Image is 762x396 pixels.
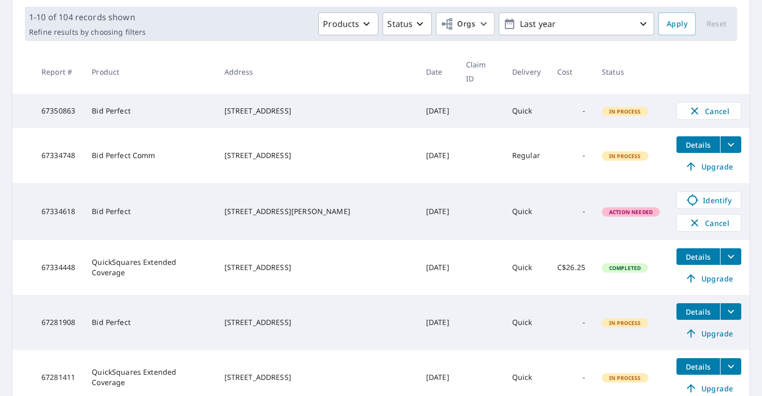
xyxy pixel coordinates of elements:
div: [STREET_ADDRESS] [224,150,410,161]
span: Upgrade [683,160,735,173]
td: [DATE] [418,94,458,128]
button: filesDropdownBtn-67281411 [720,358,741,375]
span: Details [683,252,714,262]
td: Bid Perfect Comm [83,128,216,183]
span: Details [683,307,714,317]
td: Quick [504,94,549,128]
td: 67334448 [33,240,83,295]
p: Refine results by choosing filters [29,27,146,37]
td: [DATE] [418,183,458,240]
button: filesDropdownBtn-67334748 [720,136,741,153]
span: In Process [603,319,647,327]
button: Last year [499,12,654,35]
td: Regular [504,128,549,183]
p: Status [387,18,413,30]
td: Bid Perfect [83,94,216,128]
div: [STREET_ADDRESS] [224,262,410,273]
div: [STREET_ADDRESS][PERSON_NAME] [224,206,410,217]
button: detailsBtn-67281908 [676,303,720,320]
td: Quick [504,183,549,240]
span: Orgs [441,18,475,31]
span: Action Needed [603,208,659,216]
td: - [549,94,594,128]
p: 1-10 of 104 records shown [29,11,146,23]
button: Cancel [676,102,741,120]
td: - [549,183,594,240]
th: Address [216,49,418,94]
a: Upgrade [676,158,741,175]
span: Apply [667,18,687,31]
span: Upgrade [683,382,735,394]
td: 67334748 [33,128,83,183]
span: Cancel [687,217,730,229]
td: 67281908 [33,295,83,350]
button: Products [318,12,378,35]
td: [DATE] [418,240,458,295]
td: Quick [504,295,549,350]
span: Upgrade [683,327,735,340]
th: Claim ID [458,49,504,94]
td: QuickSquares Extended Coverage [83,240,216,295]
button: detailsBtn-67281411 [676,358,720,375]
span: Details [683,140,714,150]
p: Products [323,18,359,30]
td: - [549,295,594,350]
td: Quick [504,240,549,295]
td: - [549,128,594,183]
th: Product [83,49,216,94]
div: [STREET_ADDRESS] [224,106,410,116]
button: Apply [658,12,696,35]
th: Date [418,49,458,94]
th: Delivery [504,49,549,94]
td: [DATE] [418,128,458,183]
td: C$26.25 [549,240,594,295]
span: In Process [603,374,647,381]
button: detailsBtn-67334748 [676,136,720,153]
span: Identify [683,194,735,206]
span: Completed [603,264,647,272]
button: filesDropdownBtn-67334448 [720,248,741,265]
td: 67334618 [33,183,83,240]
a: Upgrade [676,325,741,342]
p: Last year [516,15,637,33]
span: Cancel [687,105,730,117]
td: Bid Perfect [83,295,216,350]
td: 67350863 [33,94,83,128]
span: Details [683,362,714,372]
a: Identify [676,191,741,209]
span: Upgrade [683,272,735,285]
th: Report # [33,49,83,94]
span: In Process [603,152,647,160]
th: Cost [549,49,594,94]
button: detailsBtn-67334448 [676,248,720,265]
th: Status [594,49,668,94]
td: [DATE] [418,295,458,350]
button: Orgs [436,12,495,35]
button: filesDropdownBtn-67281908 [720,303,741,320]
td: Bid Perfect [83,183,216,240]
span: In Process [603,108,647,115]
button: Cancel [676,214,741,232]
button: Status [383,12,432,35]
div: [STREET_ADDRESS] [224,372,410,383]
a: Upgrade [676,270,741,287]
div: [STREET_ADDRESS] [224,317,410,328]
